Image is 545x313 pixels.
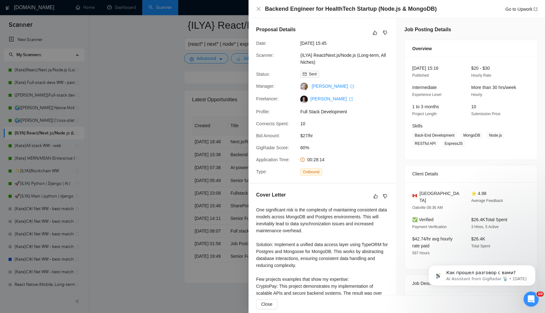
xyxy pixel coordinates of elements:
span: Application Time: [256,157,290,162]
span: like [373,194,378,199]
span: RESTful API [412,140,438,147]
iframe: Intercom live chat [524,292,539,307]
span: 587 Hours [412,251,430,255]
img: 🇨🇦 [413,193,417,198]
span: 60% [300,144,395,151]
span: [DATE] 15:45 [300,40,395,47]
span: $42.74/hr avg hourly rate paid [412,236,453,248]
span: Total Spent [471,244,490,248]
img: c13_D6V9bzaCrQvjRcJsAw55LVHRz5r92ENXxtc6V_P7QXekgShsF1ID8KrGZJHX_t [300,96,308,103]
span: Oakville 08:36 AM [412,205,443,210]
span: export [350,85,354,88]
span: Project Length [412,112,437,116]
span: Sent [309,72,317,76]
span: 10 [300,120,395,127]
span: Date: [256,41,267,46]
h5: Proposal Details [256,26,296,33]
span: 10 [536,292,544,297]
span: dislike [383,194,387,199]
span: ✅ Verified [412,217,434,222]
span: Node.js [486,132,504,139]
span: GigRadar Score: [256,145,289,150]
span: 00:28:14 [307,157,325,162]
span: clock-circle [300,157,305,162]
span: close [256,6,261,11]
span: 1 to 3 months [412,104,439,109]
span: Manager: [256,84,275,89]
a: [PERSON_NAME] export [312,84,354,89]
h4: Backend Engineer for HealthTech Startup (Node.js & MongoDB) [265,5,437,13]
span: Published [412,73,429,78]
span: Experience Level [412,92,441,97]
span: $26.4K Total Spent [471,217,507,222]
h5: Cover Letter [256,191,286,199]
button: Close [256,6,261,12]
span: Status: [256,72,270,77]
span: Overview [412,45,432,52]
span: ExpressJS [442,140,465,147]
span: Profile: [256,109,270,114]
span: $27/hr [300,132,395,139]
span: Outbound [300,168,322,175]
a: Go to Upworkexport [505,7,537,12]
span: More than 30 hrs/week [471,85,516,90]
span: Type: [256,169,267,174]
span: dislike [383,30,387,35]
a: [PERSON_NAME] export [310,96,353,101]
span: [GEOGRAPHIC_DATA] [419,190,461,204]
span: Intermediate [412,85,437,90]
span: ⭐ 4.98 [471,191,486,196]
span: [DATE] 15:16 [412,66,438,71]
span: Skills [412,123,423,128]
span: like [373,30,377,35]
span: 10 [471,104,476,109]
span: Hourly [471,92,482,97]
span: Back-End Development [412,132,457,139]
span: Close [261,301,272,308]
span: Bid Amount: [256,133,280,138]
div: Job Description [412,275,530,292]
span: Payment Verification [412,225,447,229]
button: like [372,192,379,200]
span: export [349,97,353,101]
span: Freelancer: [256,96,278,101]
h5: Job Posting Details [404,26,451,33]
span: $20 - $30 [471,66,490,71]
span: Hourly Rate [471,73,491,78]
div: Client Details [412,165,530,182]
span: Submission Price [471,112,501,116]
span: mail [303,72,307,76]
span: Average Feedback [471,198,503,203]
span: Scanner: [256,53,274,58]
span: MongoDB [461,132,483,139]
span: export [534,7,537,11]
span: 3 Hires, 5 Active [471,225,499,229]
span: Full Stack Development [300,108,395,115]
span: {ILYA} React/Next.js/Node.js (Long-term, All Niches) [300,52,395,66]
button: Close [256,299,278,309]
span: Connects Spent: [256,121,289,126]
iframe: Intercom notifications message [419,252,545,296]
button: dislike [381,29,389,37]
button: dislike [381,192,389,200]
button: like [371,29,379,37]
span: $26.4K [471,236,485,241]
